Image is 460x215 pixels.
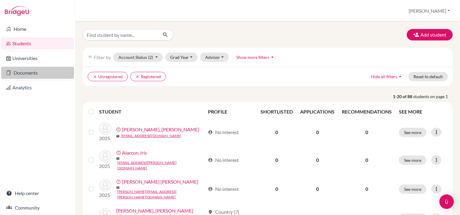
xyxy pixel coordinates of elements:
[399,156,426,165] button: See more
[208,187,213,191] span: account_circle
[406,5,453,17] button: [PERSON_NAME]
[117,160,205,171] a: [EMAIL_ADDRESS][PERSON_NAME][DOMAIN_NAME]
[408,72,448,81] button: Reset to default
[399,185,426,194] button: See more
[1,23,74,35] a: Home
[93,75,97,79] i: clear
[296,175,338,204] td: 0
[116,179,122,184] span: error_outline
[99,191,111,199] p: 2025
[1,37,74,50] a: Students
[393,93,413,100] strong: 1-20 of 88
[99,162,111,170] p: 2025
[208,129,239,136] div: No interest
[99,179,111,191] img: Alvarez alvizures, María Andrea
[371,74,397,79] span: Hide all filters
[113,53,163,62] button: Account Status(2)
[395,104,450,119] th: SEE MORE
[88,72,128,81] button: clearUnregistered
[88,55,92,59] i: filter_list
[1,67,74,79] a: Documents
[116,186,120,189] span: mail
[94,54,111,60] span: Filter by
[208,156,239,164] div: No interest
[296,119,338,146] td: 0
[121,133,182,139] a: [EMAIL_ADDRESS][DOMAIN_NAME]
[117,189,205,200] a: [PERSON_NAME][EMAIL_ADDRESS][PERSON_NAME][DOMAIN_NAME]
[99,135,111,142] p: 2025
[165,53,198,62] button: Grad Year
[338,104,395,119] th: RECOMMENDATIONS
[122,149,147,156] a: Alarcon, Iris
[296,146,338,175] td: 0
[257,119,296,146] td: 0
[208,210,213,214] span: location_on
[1,187,74,199] a: Help center
[208,185,239,193] div: No interest
[99,123,111,135] img: Acosta Sánchez, Diego Alejandro
[296,104,338,119] th: APPLICATIONS
[208,158,213,162] span: account_circle
[5,6,29,16] img: Bridge-U
[200,53,229,62] button: Advisor
[116,207,193,214] a: [PERSON_NAME], [PERSON_NAME]
[204,104,257,119] th: PROFILE
[122,178,199,185] a: [PERSON_NAME] [PERSON_NAME]
[99,150,111,162] img: Alarcon, Iris
[342,156,392,164] p: 0
[236,55,269,60] span: Show more filters
[257,146,296,175] td: 0
[231,53,280,62] button: Show more filtersarrow_drop_up
[413,93,453,100] span: students on page 1
[135,75,140,79] i: clear
[397,73,403,79] i: arrow_drop_up
[116,134,120,138] span: mail
[130,72,166,81] button: clearRegistered
[439,194,454,209] div: Open Intercom Messenger
[116,150,122,155] span: error_outline
[83,29,158,40] input: Find student by name...
[116,157,120,160] span: mail
[122,126,199,133] a: [PERSON_NAME], [PERSON_NAME]
[148,55,153,60] span: (2)
[1,52,74,64] a: Universities
[269,54,275,60] i: arrow_drop_up
[257,104,296,119] th: SHORTLISTED
[399,128,426,137] button: See more
[1,202,74,214] a: Community
[342,129,392,136] p: 0
[366,72,408,81] button: Hide all filtersarrow_drop_up
[342,185,392,193] p: 0
[99,104,204,119] th: STUDENT
[1,82,74,94] a: Analytics
[257,175,296,204] td: 0
[208,130,213,135] span: account_circle
[116,127,122,132] span: error_outline
[407,29,453,40] button: Add student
